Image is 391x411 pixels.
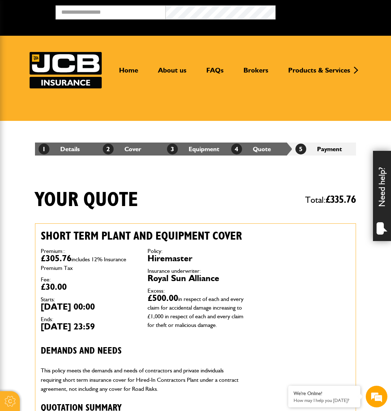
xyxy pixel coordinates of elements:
[39,145,80,153] a: 1Details
[35,188,138,212] h1: Your quote
[41,316,137,322] dt: Ends:
[148,254,243,263] dd: Hiremaster
[41,283,137,291] dd: £30.00
[153,66,192,80] a: About us
[41,322,137,331] dd: [DATE] 23:59
[30,52,102,88] img: JCB Insurance Services logo
[295,144,306,154] span: 5
[373,151,391,241] div: Need help?
[148,274,243,283] dd: Royal Sun Alliance
[167,144,178,154] span: 3
[114,66,144,80] a: Home
[294,390,355,397] div: We're Online!
[39,144,49,154] span: 1
[231,144,242,154] span: 4
[41,277,137,283] dt: Fee:
[41,229,243,243] h2: Short term plant and equipment cover
[228,143,292,156] li: Quote
[148,268,243,274] dt: Insurance underwriter:
[305,192,356,208] span: Total:
[294,398,355,403] p: How may I help you today?
[103,145,141,153] a: 2Cover
[326,194,356,205] span: £
[41,248,137,254] dt: Premium::
[167,145,219,153] a: 3Equipment
[330,194,356,205] span: 335.76
[41,254,137,271] dd: £305.76
[41,256,126,271] span: includes 12% Insurance Premium Tax
[30,52,102,88] a: JCB Insurance Services
[41,346,243,357] h3: Demands and needs
[148,294,243,328] dd: £500.00
[276,5,386,17] button: Broker Login
[201,66,229,80] a: FAQs
[292,143,356,156] li: Payment
[41,366,243,394] p: This policy meets the demands and needs of contractors and private individuals requiring short te...
[148,288,243,294] dt: Excess:
[238,66,274,80] a: Brokers
[41,302,137,311] dd: [DATE] 00:00
[103,144,114,154] span: 2
[148,248,243,254] dt: Policy:
[148,296,243,328] span: in respect of each and every claim for accidental damage increasing to £1,000 in respect of each ...
[283,66,356,80] a: Products & Services
[41,297,137,302] dt: Starts:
